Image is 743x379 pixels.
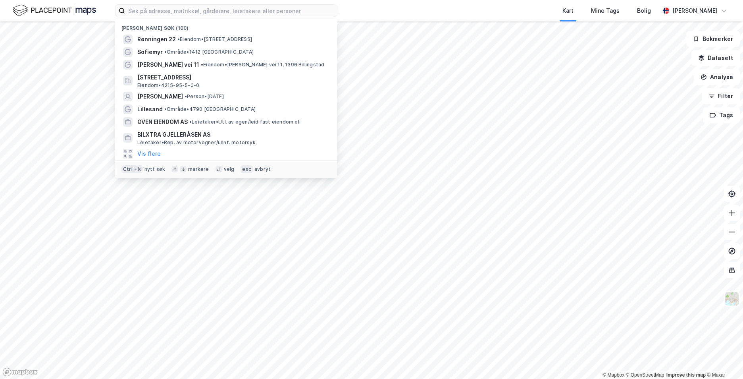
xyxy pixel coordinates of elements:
[2,367,37,377] a: Mapbox homepage
[144,166,166,172] div: nytt søk
[164,106,167,112] span: •
[164,49,167,55] span: •
[637,6,651,15] div: Bolig
[177,36,252,43] span: Eiendom • [STREET_ADDRESS]
[189,119,192,125] span: •
[137,35,176,44] span: Rønningen 22
[137,73,328,82] span: [STREET_ADDRESS]
[241,165,253,173] div: esc
[125,5,337,17] input: Søk på adresse, matrikkel, gårdeiere, leietakere eller personer
[164,106,256,112] span: Område • 4790 [GEOGRAPHIC_DATA]
[602,372,624,378] a: Mapbox
[115,19,337,33] div: [PERSON_NAME] søk (100)
[185,93,224,100] span: Person • [DATE]
[137,117,188,127] span: OVEN EIENDOM AS
[188,166,209,172] div: markere
[703,107,740,123] button: Tags
[201,62,324,68] span: Eiendom • [PERSON_NAME] vei 11, 1396 Billingstad
[185,93,187,99] span: •
[137,130,328,139] span: BILXTRA GJELLERÅSEN AS
[13,4,96,17] img: logo.f888ab2527a4732fd821a326f86c7f29.svg
[177,36,180,42] span: •
[137,104,163,114] span: Lillesand
[703,341,743,379] iframe: Chat Widget
[137,60,199,70] span: [PERSON_NAME] vei 11
[121,165,143,173] div: Ctrl + k
[562,6,574,15] div: Kart
[672,6,718,15] div: [PERSON_NAME]
[254,166,271,172] div: avbryt
[137,92,183,101] span: [PERSON_NAME]
[591,6,620,15] div: Mine Tags
[694,69,740,85] button: Analyse
[224,166,235,172] div: velg
[137,82,199,89] span: Eiendom • 4215-95-5-0-0
[201,62,203,68] span: •
[626,372,664,378] a: OpenStreetMap
[137,149,161,159] button: Vis flere
[686,31,740,47] button: Bokmerker
[164,49,254,55] span: Område • 1412 [GEOGRAPHIC_DATA]
[703,341,743,379] div: Kontrollprogram for chat
[691,50,740,66] button: Datasett
[189,119,300,125] span: Leietaker • Utl. av egen/leid fast eiendom el.
[137,47,163,57] span: Sofiemyr
[702,88,740,104] button: Filter
[724,291,739,306] img: Z
[137,139,257,146] span: Leietaker • Rep. av motorvogner/unnt. motorsyk.
[666,372,706,378] a: Improve this map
